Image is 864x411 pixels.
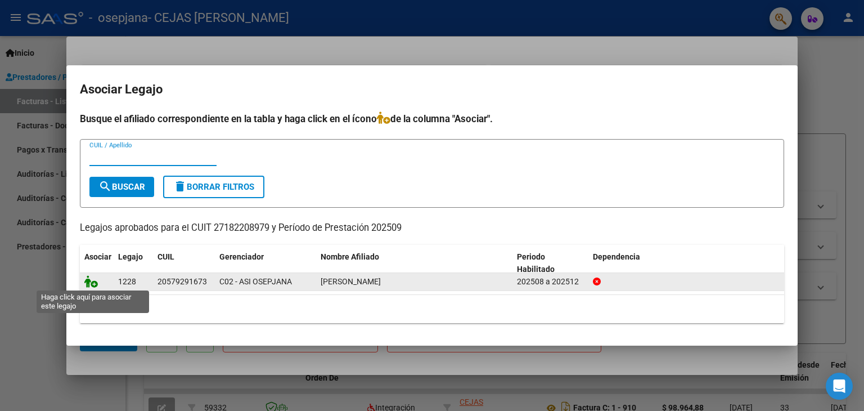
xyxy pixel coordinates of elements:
[80,111,784,126] h4: Busque el afiliado correspondiente en la tabla y haga click en el ícono de la columna "Asociar".
[517,275,584,288] div: 202508 a 202512
[588,245,785,282] datatable-header-cell: Dependencia
[173,182,254,192] span: Borrar Filtros
[316,245,512,282] datatable-header-cell: Nombre Afiliado
[157,252,174,261] span: CUIL
[80,221,784,235] p: Legajos aprobados para el CUIT 27182208979 y Período de Prestación 202509
[163,176,264,198] button: Borrar Filtros
[321,277,381,286] span: CHAVEZ SIMON
[157,275,207,288] div: 20579291673
[517,252,555,274] span: Periodo Habilitado
[219,252,264,261] span: Gerenciador
[98,182,145,192] span: Buscar
[512,245,588,282] datatable-header-cell: Periodo Habilitado
[153,245,215,282] datatable-header-cell: CUIL
[98,180,112,193] mat-icon: search
[118,277,136,286] span: 1228
[118,252,143,261] span: Legajo
[80,79,784,100] h2: Asociar Legajo
[826,373,853,400] div: Open Intercom Messenger
[219,277,292,286] span: C02 - ASI OSEPJANA
[80,245,114,282] datatable-header-cell: Asociar
[80,295,784,323] div: 1 registros
[593,252,640,261] span: Dependencia
[321,252,379,261] span: Nombre Afiliado
[84,252,111,261] span: Asociar
[114,245,153,282] datatable-header-cell: Legajo
[89,177,154,197] button: Buscar
[173,180,187,193] mat-icon: delete
[215,245,316,282] datatable-header-cell: Gerenciador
